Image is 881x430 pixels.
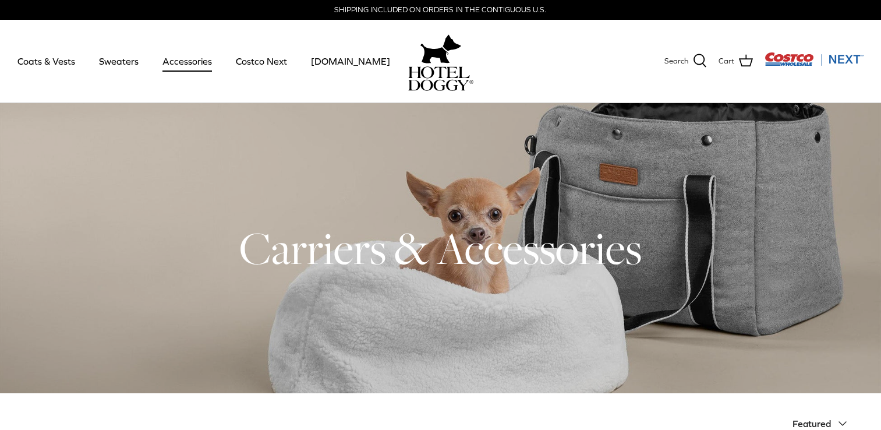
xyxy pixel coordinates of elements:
[225,41,298,81] a: Costco Next
[7,41,86,81] a: Coats & Vests
[664,55,688,68] span: Search
[300,41,401,81] a: [DOMAIN_NAME]
[719,55,734,68] span: Cart
[408,66,473,91] img: hoteldoggycom
[664,54,707,69] a: Search
[765,52,864,66] img: Costco Next
[89,41,149,81] a: Sweaters
[792,418,831,429] span: Featured
[408,31,473,91] a: hoteldoggy.com hoteldoggycom
[152,41,222,81] a: Accessories
[27,220,854,277] h1: Carriers & Accessories
[719,54,753,69] a: Cart
[420,31,461,66] img: hoteldoggy.com
[765,59,864,68] a: Visit Costco Next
